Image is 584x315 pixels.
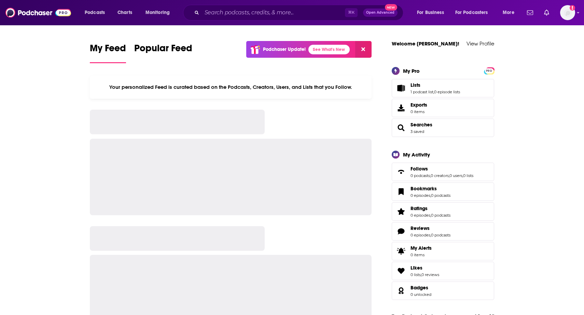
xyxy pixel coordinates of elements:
input: Search podcasts, credits, & more... [202,7,345,18]
span: Ratings [392,202,494,221]
button: open menu [141,7,179,18]
span: Exports [411,102,427,108]
a: Welcome [PERSON_NAME]! [392,40,459,47]
span: My Alerts [394,246,408,256]
a: 0 episodes [411,193,430,198]
a: Badges [394,286,408,296]
a: My Feed [90,42,126,63]
a: 0 podcasts [431,193,450,198]
a: 0 reviews [421,272,439,277]
img: User Profile [560,5,575,20]
span: Bookmarks [411,186,437,192]
span: Searches [392,119,494,137]
span: Exports [394,103,408,113]
a: 0 episodes [411,233,430,237]
span: Logged in as notablypr [560,5,575,20]
span: Reviews [411,225,430,231]
a: Bookmarks [411,186,450,192]
a: Charts [113,7,136,18]
a: Badges [411,285,431,291]
a: Ratings [394,207,408,216]
span: Bookmarks [392,182,494,201]
span: Lists [411,82,420,88]
a: Follows [411,166,473,172]
div: My Pro [403,68,420,74]
a: Reviews [411,225,450,231]
span: Monitoring [145,8,170,17]
a: Popular Feed [134,42,192,63]
a: 0 lists [463,173,473,178]
a: 0 podcasts [431,233,450,237]
a: 0 lists [411,272,421,277]
a: 0 creators [431,173,449,178]
span: For Podcasters [455,8,488,17]
a: 0 podcasts [431,213,450,218]
a: Searches [394,123,408,133]
span: My Alerts [411,245,432,251]
a: 0 podcasts [411,173,430,178]
span: , [421,272,421,277]
span: Reviews [392,222,494,241]
a: My Alerts [392,242,494,260]
span: Badges [411,285,428,291]
span: Ratings [411,205,428,211]
div: My Activity [403,151,430,158]
span: , [430,213,431,218]
span: 0 items [411,252,432,257]
button: open menu [412,7,453,18]
a: 1 podcast list [411,90,433,94]
a: Reviews [394,227,408,236]
span: , [449,173,449,178]
span: Popular Feed [134,42,192,58]
a: PRO [485,68,493,73]
a: Lists [394,83,408,93]
a: View Profile [467,40,494,47]
button: Show profile menu [560,5,575,20]
p: Podchaser Update! [263,46,306,52]
span: Follows [411,166,428,172]
span: My Feed [90,42,126,58]
svg: Add a profile image [570,5,575,11]
a: Likes [411,265,439,271]
a: Bookmarks [394,187,408,196]
span: 0 items [411,109,427,114]
span: Open Advanced [366,11,394,14]
span: Badges [392,282,494,300]
span: Lists [392,79,494,97]
a: 0 unlocked [411,292,431,297]
a: 0 users [449,173,462,178]
span: , [433,90,434,94]
span: Likes [411,265,422,271]
a: 0 episodes [411,213,430,218]
span: , [430,193,431,198]
a: See What's New [308,45,350,54]
button: Open AdvancedNew [363,9,398,17]
a: Searches [411,122,432,128]
span: , [430,233,431,237]
span: More [503,8,514,17]
a: Exports [392,99,494,117]
a: 3 saved [411,129,424,134]
div: Search podcasts, credits, & more... [190,5,410,20]
span: , [462,173,463,178]
a: Likes [394,266,408,276]
button: open menu [80,7,114,18]
a: Ratings [411,205,450,211]
a: Show notifications dropdown [524,7,536,18]
button: open menu [498,7,523,18]
a: Lists [411,82,460,88]
img: Podchaser - Follow, Share and Rate Podcasts [5,6,71,19]
span: Podcasts [85,8,105,17]
button: open menu [451,7,498,18]
span: For Business [417,8,444,17]
span: Charts [117,8,132,17]
div: Your personalized Feed is curated based on the Podcasts, Creators, Users, and Lists that you Follow. [90,76,372,99]
a: Follows [394,167,408,177]
span: Likes [392,262,494,280]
